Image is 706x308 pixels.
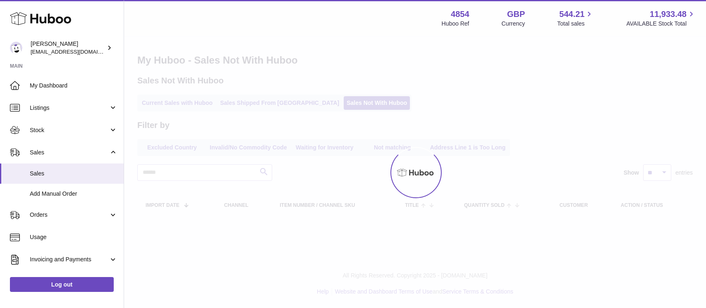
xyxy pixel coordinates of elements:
a: 11,933.48 AVAILABLE Stock Total [626,9,696,28]
span: [EMAIL_ADDRESS][DOMAIN_NAME] [31,48,122,55]
span: Usage [30,233,117,241]
div: Huboo Ref [442,20,469,28]
span: AVAILABLE Stock Total [626,20,696,28]
a: Log out [10,277,114,292]
span: Stock [30,126,109,134]
span: Total sales [557,20,594,28]
strong: 4854 [451,9,469,20]
div: [PERSON_NAME] [31,40,105,56]
span: 11,933.48 [650,9,687,20]
span: Invoicing and Payments [30,256,109,263]
span: Add Manual Order [30,190,117,198]
div: Currency [502,20,525,28]
span: Listings [30,104,109,112]
span: My Dashboard [30,82,117,90]
span: 544.21 [559,9,584,20]
img: jimleo21@yahoo.gr [10,42,22,54]
span: Sales [30,170,117,178]
a: 544.21 Total sales [557,9,594,28]
strong: GBP [507,9,525,20]
span: Sales [30,149,109,156]
span: Orders [30,211,109,219]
